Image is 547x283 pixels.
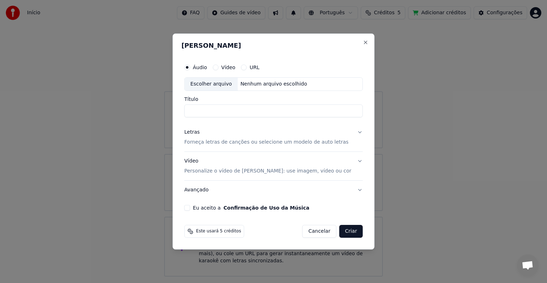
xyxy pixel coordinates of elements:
[185,78,238,91] div: Escolher arquivo
[224,205,309,210] button: Eu aceito a
[184,139,349,146] p: Forneça letras de canções ou selecione um modelo de auto letras
[184,123,363,151] button: LetrasForneça letras de canções ou selecione um modelo de auto letras
[184,152,363,180] button: VídeoPersonalize o vídeo de [PERSON_NAME]: use imagem, vídeo ou cor
[302,225,337,238] button: Cancelar
[184,181,363,199] button: Avançado
[184,158,351,175] div: Vídeo
[193,65,207,70] label: Áudio
[184,129,200,136] div: Letras
[193,205,309,210] label: Eu aceito a
[339,225,363,238] button: Criar
[221,65,235,70] label: Vídeo
[182,42,366,49] h2: [PERSON_NAME]
[238,81,310,88] div: Nenhum arquivo escolhido
[196,228,241,234] span: Este usará 5 créditos
[184,97,363,102] label: Título
[250,65,260,70] label: URL
[184,168,351,175] p: Personalize o vídeo de [PERSON_NAME]: use imagem, vídeo ou cor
